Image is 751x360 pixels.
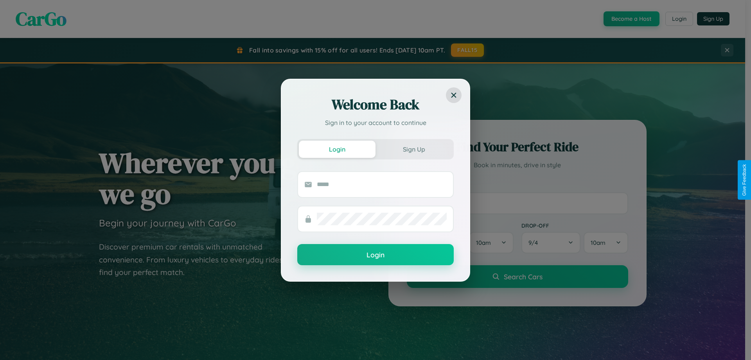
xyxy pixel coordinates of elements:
[375,141,452,158] button: Sign Up
[742,164,747,196] div: Give Feedback
[297,95,454,114] h2: Welcome Back
[297,118,454,127] p: Sign in to your account to continue
[297,244,454,265] button: Login
[299,141,375,158] button: Login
